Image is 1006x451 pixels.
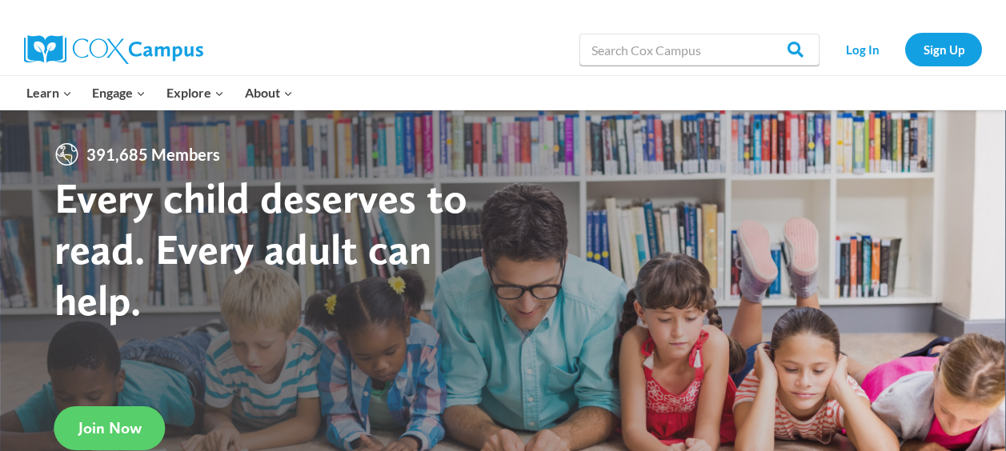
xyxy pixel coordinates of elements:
nav: Primary Navigation [16,76,303,110]
span: Join Now [78,418,142,437]
nav: Secondary Navigation [828,33,982,66]
input: Search Cox Campus [579,34,820,66]
span: 391,685 Members [80,142,226,167]
a: Sign Up [905,33,982,66]
a: Join Now [54,406,166,450]
span: About [245,82,293,103]
img: Cox Campus [24,35,203,64]
span: Learn [26,82,72,103]
span: Explore [166,82,224,103]
strong: Every child deserves to read. Every adult can help. [54,172,467,325]
a: Log In [828,33,897,66]
span: Engage [92,82,146,103]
